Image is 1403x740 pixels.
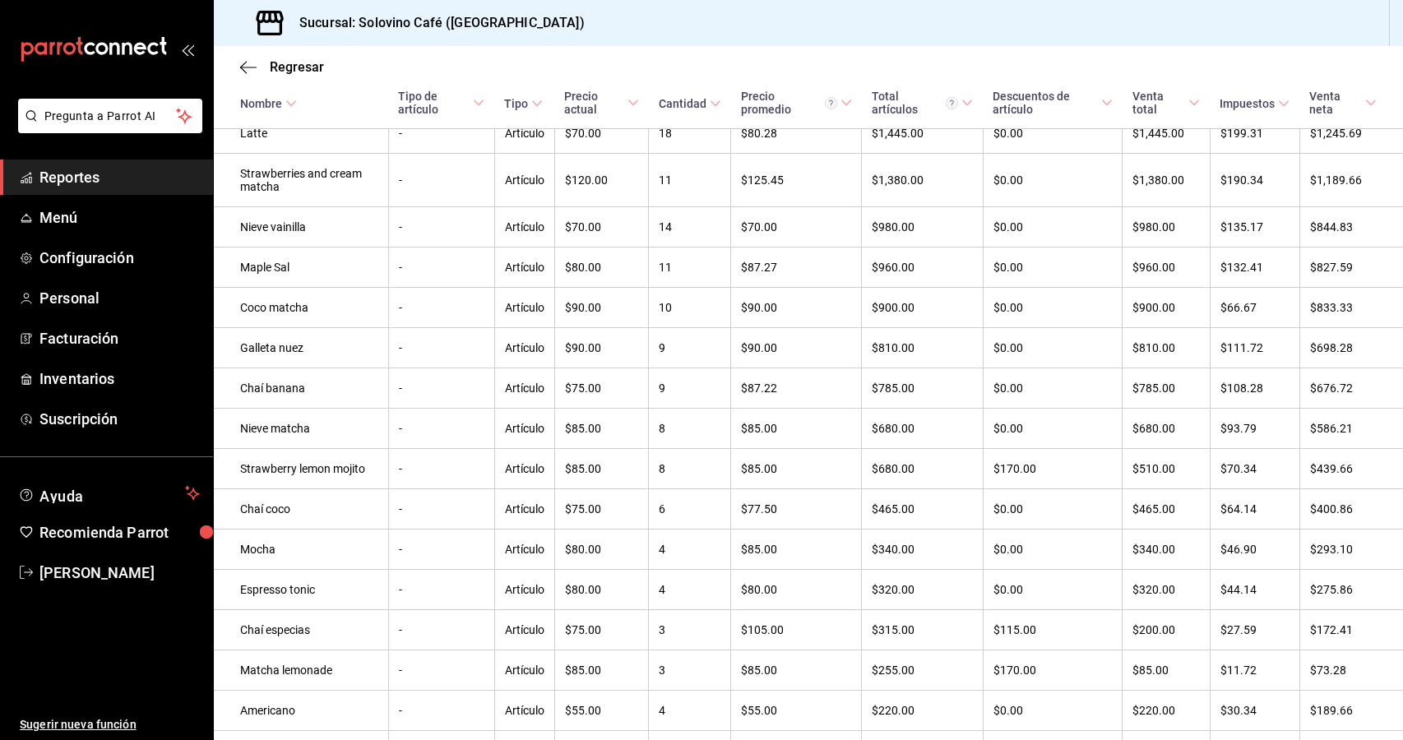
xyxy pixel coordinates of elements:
[862,247,984,288] td: $960.00
[1123,154,1211,207] td: $1,380.00
[554,449,649,489] td: $85.00
[1210,691,1299,731] td: $30.34
[504,97,528,110] div: Tipo
[214,247,388,288] td: Maple Sal
[214,691,388,731] td: Americano
[39,521,200,543] span: Recomienda Parrot
[1220,97,1290,110] span: Impuestos
[39,287,200,309] span: Personal
[1210,154,1299,207] td: $190.34
[44,108,177,125] span: Pregunta a Parrot AI
[1123,247,1211,288] td: $960.00
[494,328,554,368] td: Artículo
[494,368,554,409] td: Artículo
[388,368,494,409] td: -
[1210,288,1299,328] td: $66.67
[1123,489,1211,530] td: $465.00
[1299,650,1403,691] td: $73.28
[1123,207,1211,247] td: $980.00
[398,90,484,116] span: Tipo de artículo
[1132,90,1201,116] span: Venta total
[1299,570,1403,610] td: $275.86
[1210,207,1299,247] td: $135.17
[825,97,837,109] svg: Precio promedio = Total artículos / cantidad
[983,113,1123,154] td: $0.00
[39,166,200,188] span: Reportes
[731,449,862,489] td: $85.00
[983,449,1123,489] td: $170.00
[1210,409,1299,449] td: $93.79
[1299,207,1403,247] td: $844.83
[554,691,649,731] td: $55.00
[39,247,200,269] span: Configuración
[731,610,862,650] td: $105.00
[1299,691,1403,731] td: $189.66
[731,650,862,691] td: $85.00
[649,154,731,207] td: 11
[872,90,959,116] div: Total artículos
[649,449,731,489] td: 8
[983,650,1123,691] td: $170.00
[862,288,984,328] td: $900.00
[983,328,1123,368] td: $0.00
[862,154,984,207] td: $1,380.00
[494,113,554,154] td: Artículo
[214,113,388,154] td: Latte
[862,570,984,610] td: $320.00
[554,207,649,247] td: $70.00
[1210,610,1299,650] td: $27.59
[494,691,554,731] td: Artículo
[649,570,731,610] td: 4
[388,113,494,154] td: -
[39,562,200,584] span: [PERSON_NAME]
[12,119,202,136] a: Pregunta a Parrot AI
[504,97,543,110] span: Tipo
[993,90,1113,116] span: Descuentos de artículo
[983,207,1123,247] td: $0.00
[862,489,984,530] td: $465.00
[1299,247,1403,288] td: $827.59
[649,113,731,154] td: 18
[1299,328,1403,368] td: $698.28
[494,650,554,691] td: Artículo
[1299,154,1403,207] td: $1,189.66
[862,449,984,489] td: $680.00
[554,650,649,691] td: $85.00
[649,489,731,530] td: 6
[1123,610,1211,650] td: $200.00
[862,113,984,154] td: $1,445.00
[1210,650,1299,691] td: $11.72
[240,97,297,110] span: Nombre
[872,90,974,116] span: Total artículos
[39,368,200,390] span: Inventarios
[39,483,178,503] span: Ayuda
[494,247,554,288] td: Artículo
[214,288,388,328] td: Coco matcha
[731,113,862,154] td: $80.28
[862,368,984,409] td: $785.00
[388,489,494,530] td: -
[862,530,984,570] td: $340.00
[1309,90,1362,116] div: Venta neta
[181,43,194,56] button: open_drawer_menu
[214,368,388,409] td: Chaí banana
[1123,288,1211,328] td: $900.00
[731,247,862,288] td: $87.27
[862,610,984,650] td: $315.00
[1210,530,1299,570] td: $46.90
[862,409,984,449] td: $680.00
[983,288,1123,328] td: $0.00
[388,247,494,288] td: -
[659,97,706,110] div: Cantidad
[39,206,200,229] span: Menú
[1299,409,1403,449] td: $586.21
[741,90,837,116] div: Precio promedio
[494,449,554,489] td: Artículo
[983,610,1123,650] td: $115.00
[214,328,388,368] td: Galleta nuez
[649,288,731,328] td: 10
[1299,368,1403,409] td: $676.72
[983,154,1123,207] td: $0.00
[649,610,731,650] td: 3
[1123,530,1211,570] td: $340.00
